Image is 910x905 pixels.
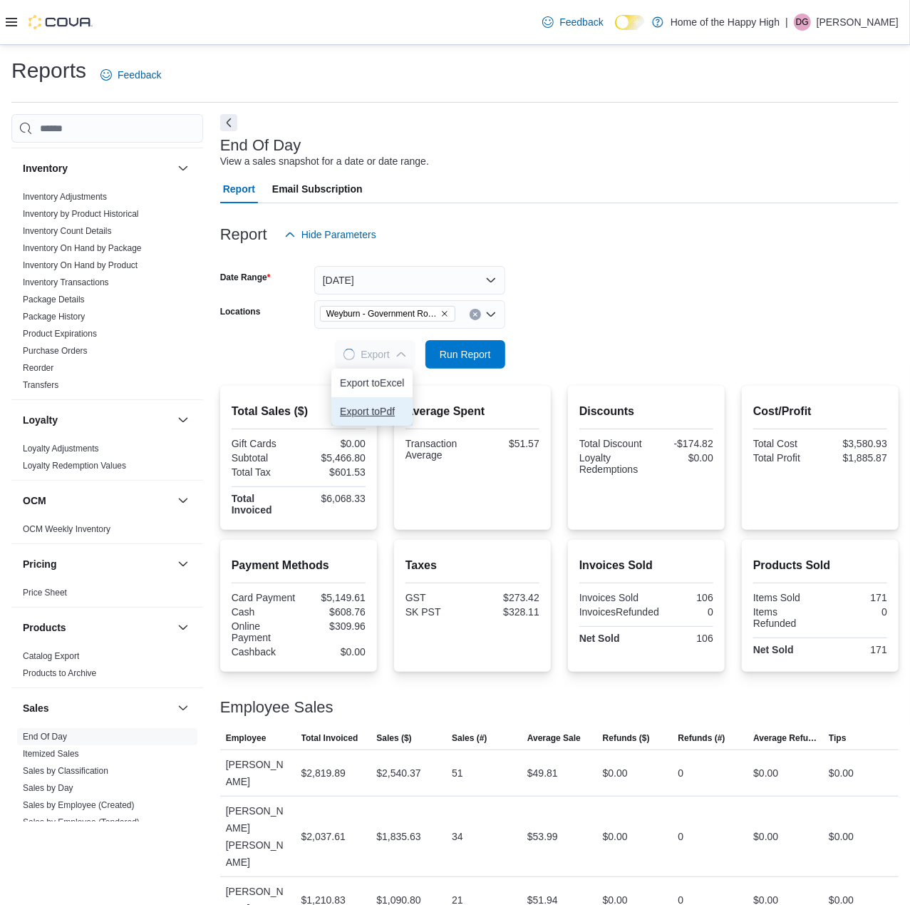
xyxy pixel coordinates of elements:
[23,650,79,662] span: Catalog Export
[579,633,620,644] strong: Net Sold
[649,633,713,644] div: 106
[340,406,404,417] span: Export to Pdf
[23,524,110,534] a: OCM Weekly Inventory
[579,606,659,618] div: InvoicesRefunded
[23,295,85,305] a: Package Details
[301,438,366,449] div: $0.00
[220,750,296,796] div: [PERSON_NAME]
[11,584,203,607] div: Pricing
[314,266,505,295] button: [DATE]
[331,397,413,426] button: Export toPdf
[23,587,67,598] span: Price Sheet
[301,646,366,658] div: $0.00
[23,294,85,305] span: Package Details
[23,260,138,270] a: Inventory On Hand by Product
[753,438,817,449] div: Total Cost
[23,620,66,635] h3: Products
[23,557,56,571] h3: Pricing
[440,347,491,362] span: Run Report
[23,277,109,287] a: Inventory Transactions
[579,438,643,449] div: Total Discount
[405,438,470,461] div: Transaction Average
[23,557,172,571] button: Pricing
[175,160,192,177] button: Inventory
[220,114,237,131] button: Next
[470,309,481,320] button: Clear input
[23,161,172,175] button: Inventory
[579,452,643,475] div: Loyalty Redemptions
[23,260,138,271] span: Inventory On Hand by Product
[649,592,713,603] div: 106
[23,191,107,203] span: Inventory Adjustments
[405,606,470,618] div: SK PST
[753,592,817,603] div: Items Sold
[753,732,817,744] span: Average Refund
[23,226,112,236] a: Inventory Count Details
[343,340,406,369] span: Export
[301,606,366,618] div: $608.76
[475,592,539,603] div: $273.42
[376,765,420,782] div: $2,540.37
[343,348,356,362] span: Loading
[220,154,429,169] div: View a sales snapshot for a date or date range.
[220,137,301,154] h3: End Of Day
[23,312,85,322] a: Package History
[452,732,487,744] span: Sales (#)
[753,765,778,782] div: $0.00
[527,765,558,782] div: $49.81
[23,242,142,254] span: Inventory On Hand by Package
[175,619,192,636] button: Products
[23,345,88,357] span: Purchase Orders
[11,440,203,480] div: Loyalty
[301,592,366,603] div: $5,149.61
[335,340,415,369] button: LoadingExport
[23,413,58,427] h3: Loyalty
[23,328,97,339] span: Product Expirations
[23,444,99,454] a: Loyalty Adjustments
[23,748,79,760] span: Itemized Sales
[537,8,609,36] a: Feedback
[23,380,58,390] a: Transfers
[376,732,411,744] span: Sales ($)
[301,227,376,242] span: Hide Parameters
[301,732,358,744] span: Total Invoiced
[232,452,296,464] div: Subtotal
[232,620,296,643] div: Online Payment
[175,700,192,717] button: Sales
[301,493,366,504] div: $6,068.33
[301,466,366,478] div: $601.53
[232,493,272,516] strong: Total Invoiced
[220,272,271,283] label: Date Range
[527,828,558,845] div: $53.99
[452,765,463,782] div: 51
[671,14,780,31] p: Home of the Happy High
[226,732,267,744] span: Employee
[23,329,97,339] a: Product Expirations
[753,606,817,629] div: Items Refunded
[11,188,203,399] div: Inventory
[579,403,713,420] h2: Discounts
[475,438,539,449] div: $51.57
[23,243,142,253] a: Inventory On Hand by Package
[279,220,382,249] button: Hide Parameters
[823,606,887,618] div: 0
[23,749,79,759] a: Itemized Sales
[320,306,455,322] span: Weyburn - Government Road - Fire & Flower
[23,817,140,828] span: Sales by Employee (Tendered)
[23,225,112,237] span: Inventory Count Details
[23,277,109,288] span: Inventory Transactions
[649,438,713,449] div: -$174.82
[23,379,58,391] span: Transfers
[175,411,192,429] button: Loyalty
[615,15,645,30] input: Dark Mode
[326,307,438,321] span: Weyburn - Government Road - Fire & Flower
[579,592,643,603] div: Invoices Sold
[678,828,684,845] div: 0
[678,732,725,744] span: Refunds (#)
[823,438,887,449] div: $3,580.93
[220,699,334,716] h3: Employee Sales
[649,452,713,464] div: $0.00
[559,15,603,29] span: Feedback
[823,644,887,655] div: 171
[23,817,140,827] a: Sales by Employee (Tendered)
